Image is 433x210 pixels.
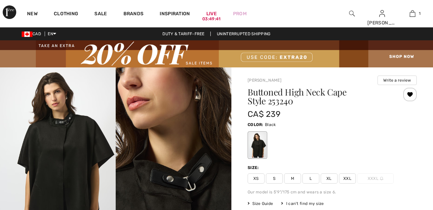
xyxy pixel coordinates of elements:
span: EN [48,31,56,36]
span: 1 [419,10,420,17]
div: Size: [248,165,260,171]
img: Canadian Dollar [22,31,32,37]
div: 03:49:41 [202,16,221,22]
a: Sign In [379,10,385,17]
span: XL [321,173,338,184]
span: Inspiration [160,11,190,18]
div: Our model is 5'9"/175 cm and wears a size 6. [248,189,417,195]
img: My Info [379,9,385,18]
img: ring-m.svg [380,177,383,180]
span: CAD [22,31,44,36]
span: Black [265,122,276,127]
a: [PERSON_NAME] [248,78,281,83]
div: I can't find my size [281,201,324,207]
span: L [302,173,319,184]
span: CA$ 239 [248,109,280,119]
a: Brands [123,11,144,18]
img: My Bag [410,9,415,18]
h1: Buttoned High Neck Cape Style 253240 [248,88,389,105]
a: Clothing [54,11,78,18]
span: XXL [339,173,356,184]
span: XS [248,173,265,184]
span: Size Guide [248,201,273,207]
a: Live03:49:41 [206,10,217,17]
span: M [284,173,301,184]
a: New [27,11,38,18]
a: Prom [233,10,247,17]
img: search the website [349,9,355,18]
span: XXXL [357,173,394,184]
button: Write a review [378,76,417,85]
img: 1ère Avenue [3,5,16,19]
a: Sale [94,11,107,18]
div: Black [249,132,266,158]
span: Color: [248,122,264,127]
span: S [266,173,283,184]
a: 1 [397,9,427,18]
div: [PERSON_NAME] [367,19,397,26]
